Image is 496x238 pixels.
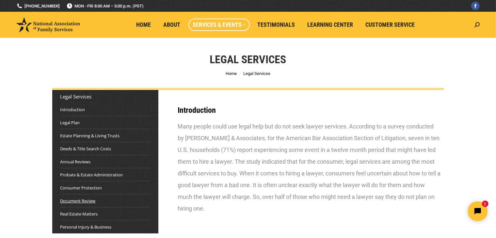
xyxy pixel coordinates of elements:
[258,21,295,28] span: Testimonials
[178,106,441,114] h3: Introduction
[381,196,493,227] iframe: Tidio Chat
[60,158,91,165] a: Annual Reviews
[136,21,151,28] span: Home
[60,119,80,126] a: Legal Plan
[361,19,420,31] a: Customer Service
[60,145,111,152] a: Deeds & Title Search Costs
[210,52,286,67] h1: Legal Services
[132,19,156,31] a: Home
[253,19,300,31] a: Testimonials
[243,71,270,76] span: Legal Services
[178,121,441,215] div: Many people could use legal help but do not seek lawyer services. According to a survey conducted...
[366,21,415,28] span: Customer Service
[308,21,353,28] span: Learning Center
[60,198,96,204] a: Document Review
[60,93,150,100] div: Legal Services
[159,19,185,31] a: About
[60,211,98,217] a: Real Estate Matters
[193,21,245,28] span: Services & Events
[66,3,144,9] span: MON - FRI 8:00 AM – 5:00 p.m. (PST)
[471,2,480,10] a: Facebook page opens in new window
[16,3,60,9] a: [PHONE_NUMBER]
[60,132,120,139] a: Estate Planning & Living Trusts
[303,19,358,31] a: Learning Center
[226,71,237,76] a: Home
[60,224,112,230] a: Personal Injury & Business
[60,171,123,178] a: Probate & Estate Administration
[16,17,80,32] img: National Association of Family Services
[164,21,181,28] span: About
[60,106,85,113] a: Introduction
[60,185,102,191] a: Consumer Protection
